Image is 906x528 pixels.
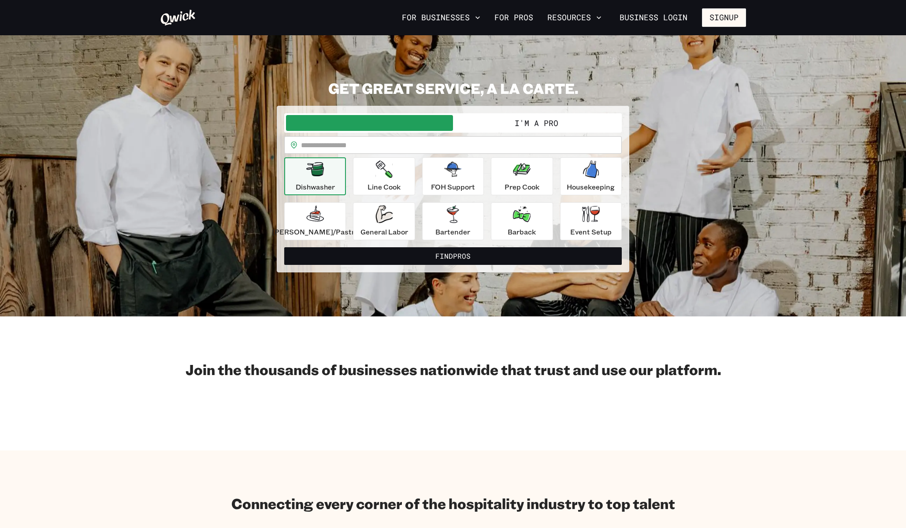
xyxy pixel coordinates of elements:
[431,182,475,192] p: FOH Support
[353,202,415,240] button: General Labor
[368,182,401,192] p: Line Cook
[284,157,346,195] button: Dishwasher
[296,182,335,192] p: Dishwasher
[398,10,484,25] button: For Businesses
[505,182,539,192] p: Prep Cook
[702,8,746,27] button: Signup
[422,157,484,195] button: FOH Support
[277,79,629,97] h2: GET GREAT SERVICE, A LA CARTE.
[160,361,746,378] h2: Join the thousands of businesses nationwide that trust and use our platform.
[284,247,622,265] button: FindPros
[422,202,484,240] button: Bartender
[567,182,615,192] p: Housekeeping
[612,8,695,27] a: Business Login
[544,10,605,25] button: Resources
[272,227,358,237] p: [PERSON_NAME]/Pastry
[435,227,470,237] p: Bartender
[286,115,453,131] button: I'm a Business
[453,115,620,131] button: I'm a Pro
[284,202,346,240] button: [PERSON_NAME]/Pastry
[360,227,408,237] p: General Labor
[570,227,612,237] p: Event Setup
[491,157,553,195] button: Prep Cook
[560,157,622,195] button: Housekeeping
[491,10,537,25] a: For Pros
[491,202,553,240] button: Barback
[508,227,536,237] p: Barback
[231,495,675,512] h2: Connecting every corner of the hospitality industry to top talent
[353,157,415,195] button: Line Cook
[560,202,622,240] button: Event Setup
